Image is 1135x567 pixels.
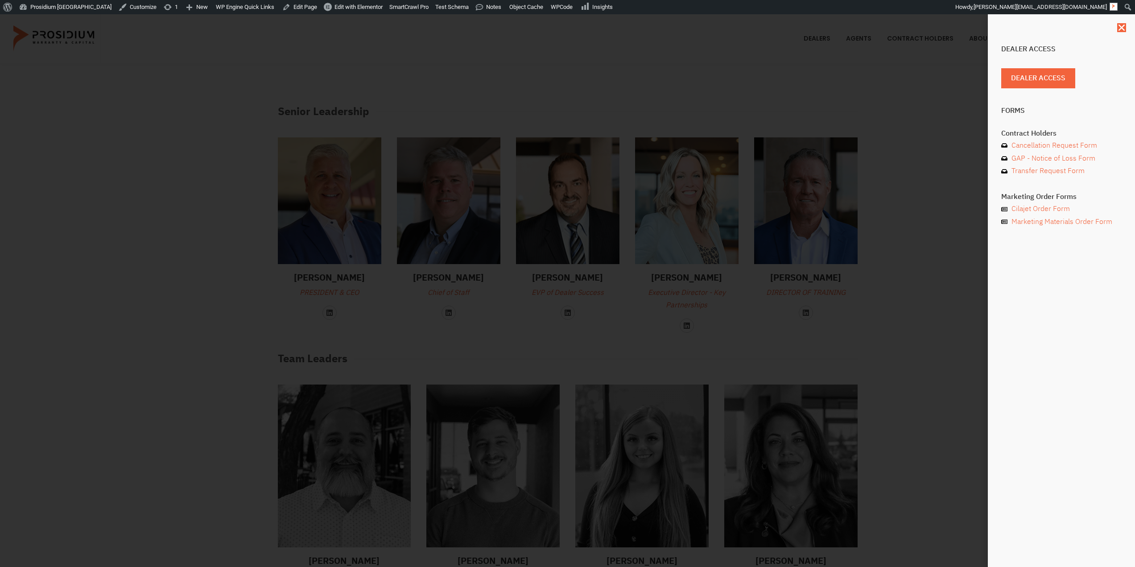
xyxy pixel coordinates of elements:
span: Dealer Access [1011,72,1065,85]
span: Transfer Request Form [1009,165,1085,178]
a: Cilajet Order Form [1001,203,1122,215]
h4: Contract Holders [1001,130,1122,137]
h4: Dealer Access [1001,46,1122,53]
span: Insights [592,4,613,10]
h4: Marketing Order Forms [1001,193,1122,200]
a: Transfer Request Form [1001,165,1122,178]
span: Edit with Elementor [334,4,383,10]
a: Close [1117,23,1126,32]
h4: Forms [1001,107,1122,114]
a: GAP - Notice of Loss Form [1001,152,1122,165]
a: Marketing Materials Order Form [1001,215,1122,228]
span: Cilajet Order Form [1009,203,1070,215]
span: [PERSON_NAME][EMAIL_ADDRESS][DOMAIN_NAME] [974,4,1107,10]
span: Cancellation Request Form [1009,139,1097,152]
span: Marketing Materials Order Form [1009,215,1112,228]
a: Dealer Access [1001,68,1075,88]
span: GAP - Notice of Loss Form [1009,152,1095,165]
a: Cancellation Request Form [1001,139,1122,152]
